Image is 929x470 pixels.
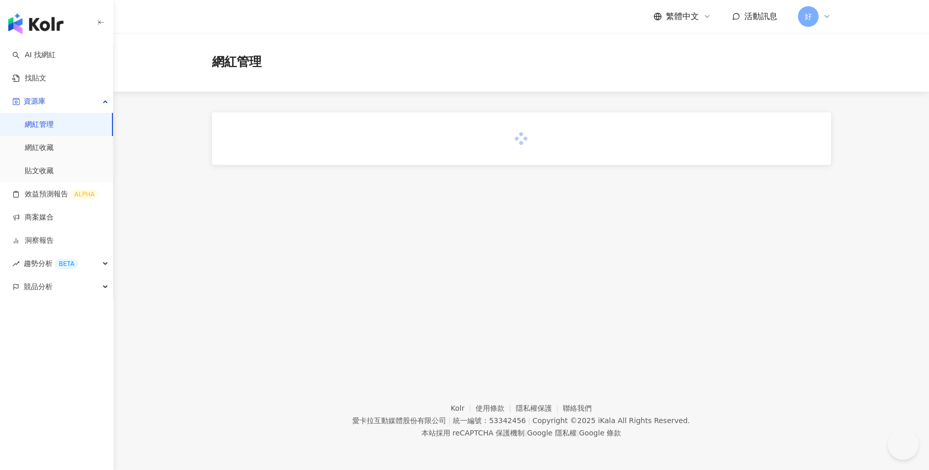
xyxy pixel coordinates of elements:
[516,404,563,412] a: 隱私權保護
[527,429,577,437] a: Google 隱私權
[12,50,56,60] a: searchAI 找網紅
[525,429,527,437] span: |
[55,259,78,269] div: BETA
[25,143,54,153] a: 網紅收藏
[448,416,451,425] span: |
[805,11,812,22] span: 好
[579,429,621,437] a: Google 條款
[12,212,54,223] a: 商案媒合
[24,252,78,275] span: 趨勢分析
[453,416,526,425] div: 統一編號：53342456
[25,120,54,130] a: 網紅管理
[476,404,516,412] a: 使用條款
[532,416,690,425] div: Copyright © 2025 All Rights Reserved.
[451,404,476,412] a: Kolr
[888,429,919,460] iframe: Help Scout Beacon - Open
[12,236,54,246] a: 洞察報告
[563,404,592,412] a: 聯絡我們
[25,166,54,176] a: 貼文收藏
[577,429,579,437] span: |
[8,13,63,34] img: logo
[12,73,46,83] a: 找貼文
[212,54,262,71] span: 網紅管理
[528,416,530,425] span: |
[421,427,621,439] span: 本站採用 reCAPTCHA 保護機制
[598,416,615,425] a: iKala
[12,260,20,267] span: rise
[24,90,45,113] span: 資源庫
[12,189,99,199] a: 效益預測報告ALPHA
[352,416,446,425] div: 愛卡拉互動媒體股份有限公司
[744,11,777,21] span: 活動訊息
[24,275,53,298] span: 競品分析
[666,11,699,22] span: 繁體中文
